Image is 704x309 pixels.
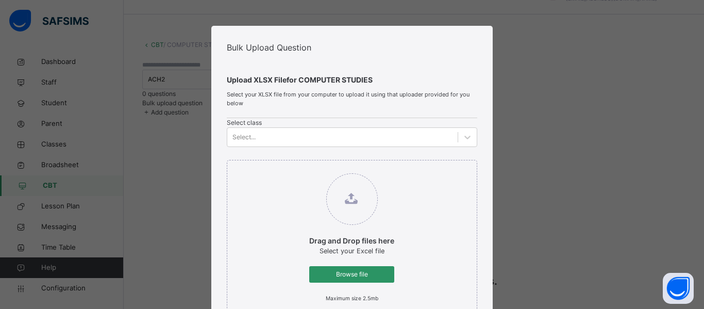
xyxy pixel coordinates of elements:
[227,42,311,53] span: Bulk Upload Question
[663,273,694,304] button: Open asap
[227,119,262,126] span: Select class
[326,295,378,301] small: Maximum size 2.5mb
[227,90,477,107] span: Select your XLSX file from your computer to upload it using that uploader provided for you below
[317,270,387,279] span: Browse file
[227,74,477,85] span: Upload XLSX File for COMPUTER STUDIES
[309,235,394,246] p: Drag and Drop files here
[232,133,256,142] div: Select...
[320,247,384,255] span: Select your Excel file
